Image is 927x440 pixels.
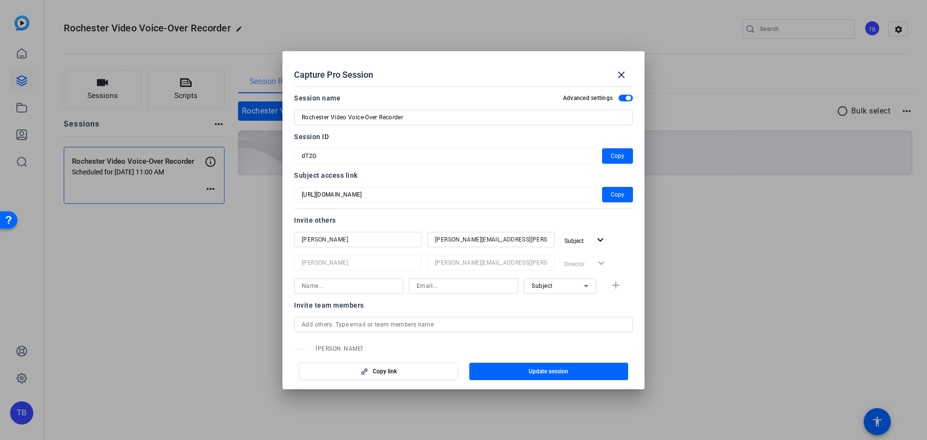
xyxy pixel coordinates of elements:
[302,150,589,162] input: Session OTP
[316,345,507,353] span: [PERSON_NAME]
[561,232,610,249] button: Subject
[611,150,624,162] span: Copy
[564,238,584,244] span: Subject
[302,280,395,292] input: Name...
[302,112,625,123] input: Enter Session Name
[563,94,613,102] h2: Advanced settings
[294,92,340,104] div: Session name
[435,257,547,269] input: Email...
[602,148,633,164] button: Copy
[616,69,627,81] mat-icon: close
[302,189,589,200] input: Session OTP
[532,283,553,289] span: Subject
[302,319,625,330] input: Add others: Type email or team members name
[529,368,568,375] span: Update session
[469,363,629,380] button: Update session
[299,363,458,380] button: Copy link
[417,280,510,292] input: Email...
[302,257,414,269] input: Name...
[594,234,606,246] mat-icon: expand_more
[611,189,624,200] span: Copy
[373,368,397,375] span: Copy link
[302,234,414,245] input: Name...
[294,214,633,226] div: Invite others
[294,170,633,181] div: Subject access link
[435,234,547,245] input: Email...
[294,347,309,361] mat-icon: person
[294,131,633,142] div: Session ID
[294,299,633,311] div: Invite team members
[294,63,633,86] div: Capture Pro Session
[602,187,633,202] button: Copy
